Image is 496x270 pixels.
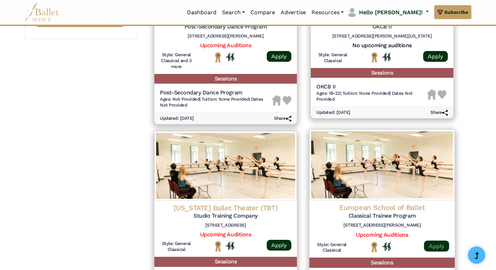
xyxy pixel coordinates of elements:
h6: [STREET_ADDRESS][PERSON_NAME] [160,33,291,39]
a: Search [219,5,248,20]
h6: Style: General Classical [160,241,193,253]
h6: Style: General Classical [316,52,349,64]
img: Housing Unavailable [272,95,281,106]
span: Tuition: None Provided [202,96,249,102]
h5: Sessions [311,68,453,78]
a: Subscribe [434,5,471,19]
h5: Post-Secondary Dance Program [160,89,272,96]
span: Dates Not Provided [160,96,263,108]
h6: [STREET_ADDRESS] [160,222,291,228]
h6: Updated: [DATE] [160,116,194,121]
h6: Updated: [DATE] [316,110,350,116]
a: Resources [309,5,347,20]
h6: | | [316,91,427,102]
h5: Sessions [309,258,455,268]
h6: Share [430,110,448,116]
h5: No upcoming auditions [316,42,448,49]
h6: Style: General Classical and 3 more [160,52,193,70]
h6: Style: General Classical [315,242,349,253]
img: In Person [226,241,234,250]
a: Dashboard [184,5,219,20]
h4: European School of Ballet [315,203,449,212]
img: National [370,52,379,63]
img: In Person [382,242,391,251]
h6: [STREET_ADDRESS][PERSON_NAME][US_STATE] [316,33,448,39]
h5: Sessions [154,257,297,267]
img: Heart [438,90,446,99]
img: National [370,242,379,253]
h5: Sessions [154,74,297,84]
a: Upcoming Auditions [200,42,251,49]
h4: [US_STATE] Ballet Theater (TBT) [160,203,291,212]
h6: [STREET_ADDRESS][PERSON_NAME] [315,222,449,228]
h5: Post-Secondary Dance Program [160,23,291,31]
h5: OKCB II [316,83,427,91]
a: Apply [423,51,448,62]
img: profile picture [347,8,357,17]
img: Logo [309,129,455,200]
img: In Person [226,52,234,61]
a: Upcoming Auditions [356,231,408,238]
span: Tuition: None Provided [342,91,390,96]
img: Housing Unavailable [427,89,436,100]
p: Hello [PERSON_NAME]! [359,8,423,17]
span: Subscribe [444,8,468,16]
a: Apply [424,241,449,252]
span: Ages: Not Provided [160,96,199,102]
a: Upcoming Auditions [200,231,251,238]
span: Ages: 18-22 [316,91,340,96]
h5: OKCB II [316,23,448,31]
a: Apply [267,51,291,62]
h5: Classical Trainee Program [315,212,449,219]
h6: Share [274,116,291,121]
span: Dates Not Provided [316,91,413,102]
img: National [214,241,222,252]
img: National [214,52,222,63]
img: Heart [283,96,291,105]
h6: | | [160,96,272,108]
img: Logo [154,131,297,201]
a: Apply [267,240,291,251]
a: profile picture Hello [PERSON_NAME]! [347,7,429,18]
img: In Person [382,52,391,61]
img: gem.svg [437,8,443,16]
a: Advertise [278,5,309,20]
h5: Studio Training Company [160,212,291,220]
a: Compare [248,5,278,20]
